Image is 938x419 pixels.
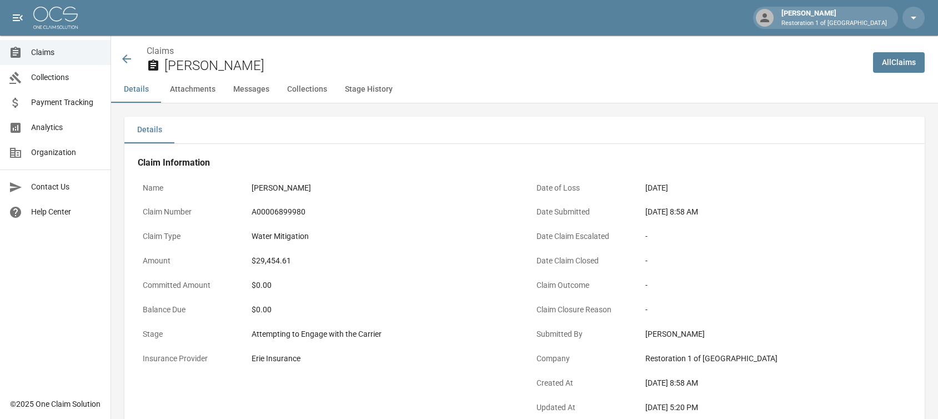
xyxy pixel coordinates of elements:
[161,76,224,103] button: Attachments
[252,328,513,340] div: Attempting to Engage with the Carrier
[124,117,925,143] div: details tabs
[781,19,887,28] p: Restoration 1 of [GEOGRAPHIC_DATA]
[252,206,513,218] div: A00006899980
[164,58,864,74] h2: [PERSON_NAME]
[645,328,907,340] div: [PERSON_NAME]
[31,47,102,58] span: Claims
[531,299,631,321] p: Claim Closure Reason
[147,46,174,56] a: Claims
[252,231,513,242] div: Water Mitigation
[531,397,631,418] p: Updated At
[31,122,102,133] span: Analytics
[645,353,907,365] div: Restoration 1 of [GEOGRAPHIC_DATA]
[531,201,631,223] p: Date Submitted
[278,76,336,103] button: Collections
[138,201,238,223] p: Claim Number
[531,372,631,394] p: Created At
[531,323,631,345] p: Submitted By
[31,206,102,218] span: Help Center
[645,377,907,389] div: [DATE] 8:58 AM
[645,255,907,267] div: -
[31,181,102,193] span: Contact Us
[252,353,513,365] div: Erie Insurance
[336,76,402,103] button: Stage History
[31,72,102,83] span: Collections
[531,348,631,370] p: Company
[252,304,513,316] div: $0.00
[7,7,29,29] button: open drawer
[252,182,513,194] div: [PERSON_NAME]
[645,206,907,218] div: [DATE] 8:58 AM
[138,250,238,272] p: Amount
[645,402,907,413] div: [DATE] 5:20 PM
[252,280,513,291] div: $0.00
[873,52,925,73] a: AllClaims
[531,250,631,272] p: Date Claim Closed
[111,76,161,103] button: Details
[111,76,938,103] div: anchor tabs
[224,76,278,103] button: Messages
[138,275,238,296] p: Committed Amount
[138,177,238,199] p: Name
[645,304,907,316] div: -
[531,226,631,247] p: Date Claim Escalated
[645,182,907,194] div: [DATE]
[124,117,174,143] button: Details
[147,44,864,58] nav: breadcrumb
[531,275,631,296] p: Claim Outcome
[138,299,238,321] p: Balance Due
[252,255,513,267] div: $29,454.61
[777,8,891,28] div: [PERSON_NAME]
[645,280,907,291] div: -
[138,157,911,168] h4: Claim Information
[138,226,238,247] p: Claim Type
[31,147,102,158] span: Organization
[138,348,238,370] p: Insurance Provider
[645,231,907,242] div: -
[531,177,631,199] p: Date of Loss
[138,323,238,345] p: Stage
[10,398,101,410] div: © 2025 One Claim Solution
[33,7,78,29] img: ocs-logo-white-transparent.png
[31,97,102,108] span: Payment Tracking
